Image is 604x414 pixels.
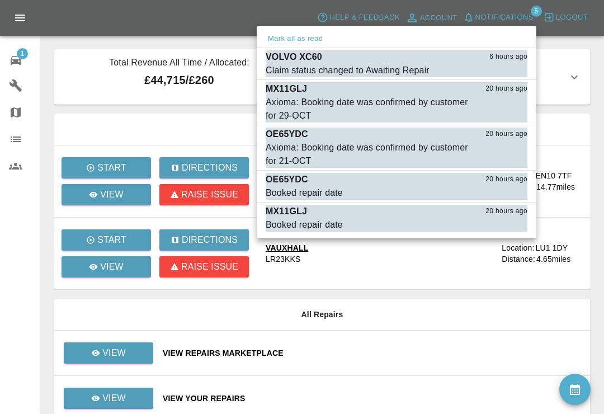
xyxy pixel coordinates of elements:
span: 20 hours ago [485,129,527,140]
div: Axioma: Booking date was confirmed by customer for 29-OCT [266,96,471,123]
button: Mark all as read [266,32,325,45]
p: VOLVO XC60 [266,50,322,64]
span: 6 hours ago [489,51,527,63]
div: Claim status changed to Awaiting Repair [266,64,430,77]
p: MX11GLJ [266,205,307,218]
p: OE65YDC [266,128,308,141]
div: Axioma: Booking date was confirmed by customer for 21-OCT [266,141,471,168]
div: Booked repair date [266,218,343,232]
span: 20 hours ago [485,174,527,185]
p: OE65YDC [266,173,308,186]
div: Booked repair date [266,186,343,200]
p: MX11GLJ [266,82,307,96]
span: 20 hours ago [485,206,527,217]
span: 20 hours ago [485,83,527,95]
